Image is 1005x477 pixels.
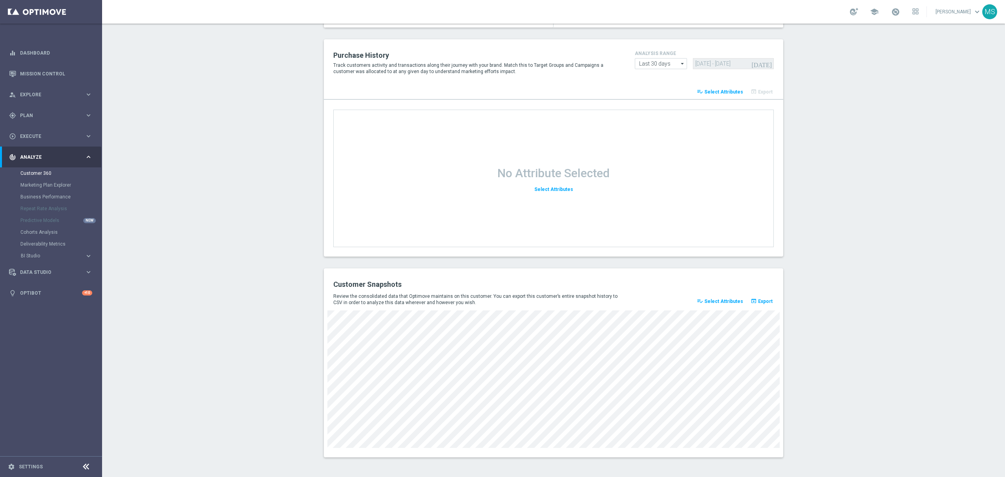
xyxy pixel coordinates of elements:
[9,91,16,98] i: person_search
[9,71,93,77] button: Mission Control
[9,133,16,140] i: play_circle_outline
[20,270,85,275] span: Data Studio
[9,50,16,57] i: equalizer
[9,133,93,139] button: play_circle_outline Execute keyboard_arrow_right
[20,191,101,203] div: Business Performance
[19,464,43,469] a: Settings
[751,298,757,304] i: open_in_browser
[9,290,16,297] i: lightbulb
[9,154,16,161] i: track_changes
[9,154,93,160] button: track_changes Analyze keyboard_arrow_right
[20,194,82,200] a: Business Performance
[704,89,743,95] span: Select Attributes
[20,241,82,247] a: Deliverability Metrics
[9,269,85,276] div: Data Studio
[21,253,77,258] span: BI Studio
[749,296,774,307] button: open_in_browser Export
[679,59,687,69] i: arrow_drop_down
[9,112,93,119] button: gps_fixed Plan keyboard_arrow_right
[333,280,548,289] h2: Customer Snapshots
[9,92,93,98] button: person_search Explore keyboard_arrow_right
[9,290,93,296] button: lightbulb Optibot +10
[9,154,85,161] div: Analyze
[9,269,93,275] button: Data Studio keyboard_arrow_right
[85,252,92,260] i: keyboard_arrow_right
[20,250,101,262] div: BI Studio
[20,283,82,303] a: Optibot
[20,226,101,238] div: Cohorts Analysis
[333,293,623,306] p: Review the consolidated data that Optimove maintains on this customer. You can export this custom...
[21,253,85,258] div: BI Studio
[85,91,92,98] i: keyboard_arrow_right
[20,134,85,139] span: Execute
[533,184,574,195] button: Select Attributes
[497,166,610,180] h1: No Attribute Selected
[9,42,92,63] div: Dashboard
[20,113,85,118] span: Plan
[20,92,85,97] span: Explore
[20,203,101,215] div: Repeat Rate Analysis
[870,7,879,16] span: school
[20,179,101,191] div: Marketing Plan Explorer
[696,296,744,307] button: playlist_add_check Select Attributes
[20,229,82,235] a: Cohorts Analysis
[973,7,981,16] span: keyboard_arrow_down
[8,463,15,470] i: settings
[20,253,93,259] button: BI Studio keyboard_arrow_right
[697,298,703,304] i: playlist_add_check
[83,218,96,223] div: NEW
[20,155,85,160] span: Analyze
[20,215,101,226] div: Predictive Models
[696,86,744,97] button: playlist_add_check Select Attributes
[9,283,92,303] div: Optibot
[758,299,773,304] span: Export
[9,112,16,119] i: gps_fixed
[85,268,92,276] i: keyboard_arrow_right
[982,4,997,19] div: MS
[85,132,92,140] i: keyboard_arrow_right
[333,51,623,60] h2: Purchase History
[20,42,92,63] a: Dashboard
[704,299,743,304] span: Select Attributes
[9,50,93,56] button: equalizer Dashboard
[534,187,573,192] span: Select Attributes
[85,112,92,119] i: keyboard_arrow_right
[697,88,703,95] i: playlist_add_check
[85,153,92,161] i: keyboard_arrow_right
[935,6,982,18] a: [PERSON_NAME]keyboard_arrow_down
[333,62,623,75] p: Track customers activity and transactions along their journey with your brand. Match this to Targ...
[9,133,85,140] div: Execute
[20,238,101,250] div: Deliverability Metrics
[20,167,101,179] div: Customer 360
[9,91,85,98] div: Explore
[9,112,85,119] div: Plan
[9,63,92,84] div: Mission Control
[20,63,92,84] a: Mission Control
[82,290,92,295] div: +10
[635,51,774,56] h4: analysis range
[20,182,82,188] a: Marketing Plan Explorer
[635,58,687,69] input: analysis range
[20,170,82,176] a: Customer 360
